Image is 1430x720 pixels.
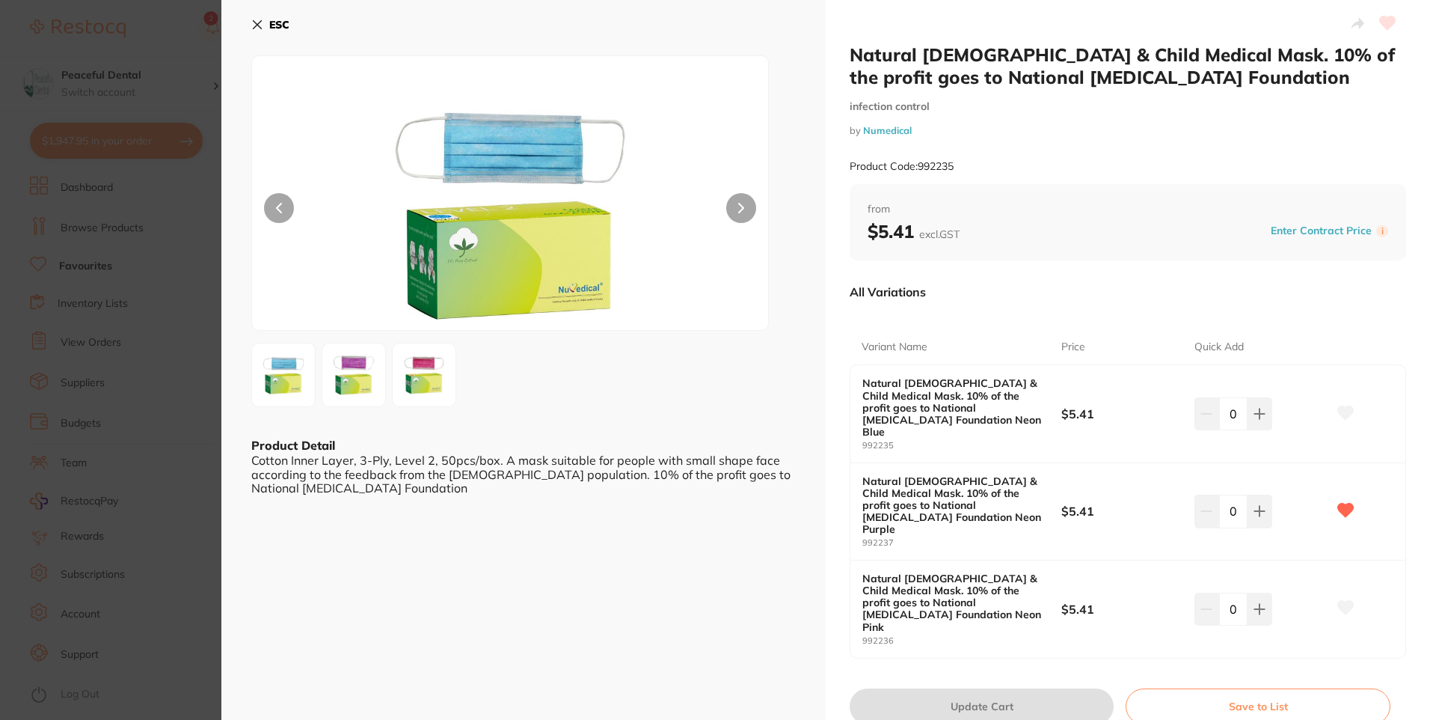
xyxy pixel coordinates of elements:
[862,340,927,355] p: Variant Name
[862,636,1061,646] small: 992236
[1061,340,1085,355] p: Price
[1061,601,1181,617] b: $5.41
[251,438,335,453] b: Product Detail
[862,377,1042,437] b: Natural [DEMOGRAPHIC_DATA] & Child Medical Mask. 10% of the profit goes to National [MEDICAL_DATA...
[850,125,1406,136] small: by
[355,94,665,330] img: MDgtMi1qcGc
[850,100,1406,113] small: infection control
[1376,225,1388,237] label: i
[850,160,954,173] small: Product Code: 992235
[1194,340,1244,355] p: Quick Add
[251,12,289,37] button: ESC
[850,284,926,299] p: All Variations
[862,441,1061,451] small: 992235
[919,228,960,241] span: excl. GST
[1266,224,1376,238] button: Enter Contract Price
[862,475,1042,535] b: Natural [DEMOGRAPHIC_DATA] & Child Medical Mask. 10% of the profit goes to National [MEDICAL_DATA...
[251,454,796,495] div: Cotton Inner Layer, 3-Ply, Level 2, 50pcs/box. A mask suitable for people with small shape face a...
[868,220,960,242] b: $5.41
[862,538,1061,548] small: 992237
[327,348,381,402] img: MzctMDItanBn
[1061,503,1181,519] b: $5.41
[862,573,1042,632] b: Natural [DEMOGRAPHIC_DATA] & Child Medical Mask. 10% of the profit goes to National [MEDICAL_DATA...
[868,202,1388,217] span: from
[1061,406,1181,422] b: $5.41
[269,18,289,31] b: ESC
[850,43,1406,88] h2: Natural [DEMOGRAPHIC_DATA] & Child Medical Mask. 10% of the profit goes to National [MEDICAL_DATA...
[863,124,912,136] a: Numedical
[397,348,451,402] img: MzYtMDItanBn
[257,348,310,402] img: MDgtMi1qcGc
